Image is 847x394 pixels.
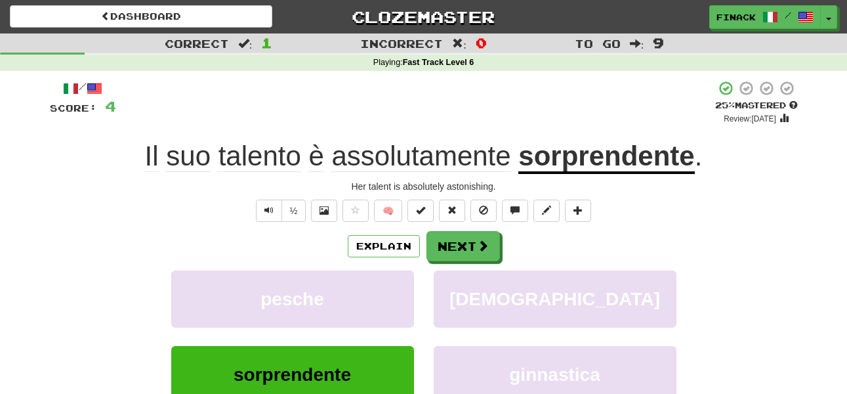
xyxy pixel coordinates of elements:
[50,102,97,114] span: Score:
[449,289,660,309] span: [DEMOGRAPHIC_DATA]
[630,38,644,49] span: :
[10,5,272,28] a: Dashboard
[426,231,500,261] button: Next
[105,98,116,114] span: 4
[374,200,402,222] button: 🧠
[50,80,116,97] div: /
[360,37,443,50] span: Incorrect
[575,37,621,50] span: To go
[407,200,434,222] button: Set this sentence to 100% Mastered (alt+m)
[785,11,791,20] span: /
[452,38,466,49] span: :
[238,38,253,49] span: :
[653,35,664,51] span: 9
[715,100,798,112] div: Mastered
[261,35,272,51] span: 1
[565,200,591,222] button: Add to collection (alt+a)
[311,200,337,222] button: Show image (alt+x)
[234,364,351,385] span: sorprendente
[308,141,323,172] span: è
[439,200,465,222] button: Reset to 0% Mastered (alt+r)
[533,200,560,222] button: Edit sentence (alt+d)
[476,35,487,51] span: 0
[165,37,229,50] span: Correct
[403,58,474,67] strong: Fast Track Level 6
[348,235,420,257] button: Explain
[716,11,756,23] span: Finack
[331,141,510,172] span: assolutamente
[256,200,282,222] button: Play sentence audio (ctl+space)
[518,141,694,174] u: sorprendente
[709,5,821,29] a: Finack /
[171,271,414,328] button: pesche
[342,200,369,222] button: Favorite sentence (alt+f)
[434,271,676,328] button: [DEMOGRAPHIC_DATA]
[145,141,159,172] span: Il
[260,289,324,309] span: pesche
[292,5,554,28] a: Clozemaster
[509,364,600,385] span: ginnastica
[715,100,735,110] span: 25 %
[695,141,703,171] span: .
[253,200,306,222] div: Text-to-speech controls
[281,200,306,222] button: ½
[166,141,211,172] span: suo
[218,141,301,172] span: talento
[724,114,776,123] small: Review: [DATE]
[50,180,798,193] div: Her talent is absolutely astonishing.
[470,200,497,222] button: Ignore sentence (alt+i)
[502,200,528,222] button: Discuss sentence (alt+u)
